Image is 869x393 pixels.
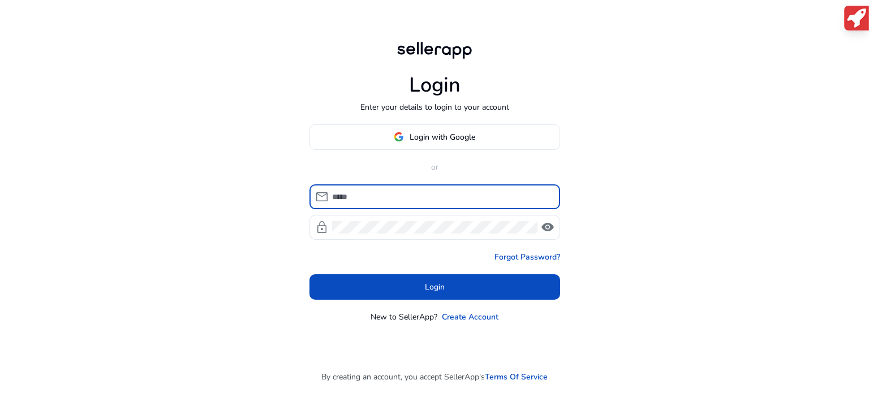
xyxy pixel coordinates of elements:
p: or [309,161,560,173]
span: Login with Google [410,131,475,143]
span: visibility [541,221,554,234]
a: Terms Of Service [485,371,548,383]
span: Login [425,281,445,293]
p: New to SellerApp? [371,311,437,323]
span: mail [315,190,329,204]
p: Enter your details to login to your account [360,101,509,113]
h1: Login [409,73,461,97]
a: Forgot Password? [494,251,560,263]
span: lock [315,221,329,234]
button: Login [309,274,560,300]
button: Login with Google [309,124,560,150]
img: google-logo.svg [394,132,404,142]
a: Create Account [442,311,498,323]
